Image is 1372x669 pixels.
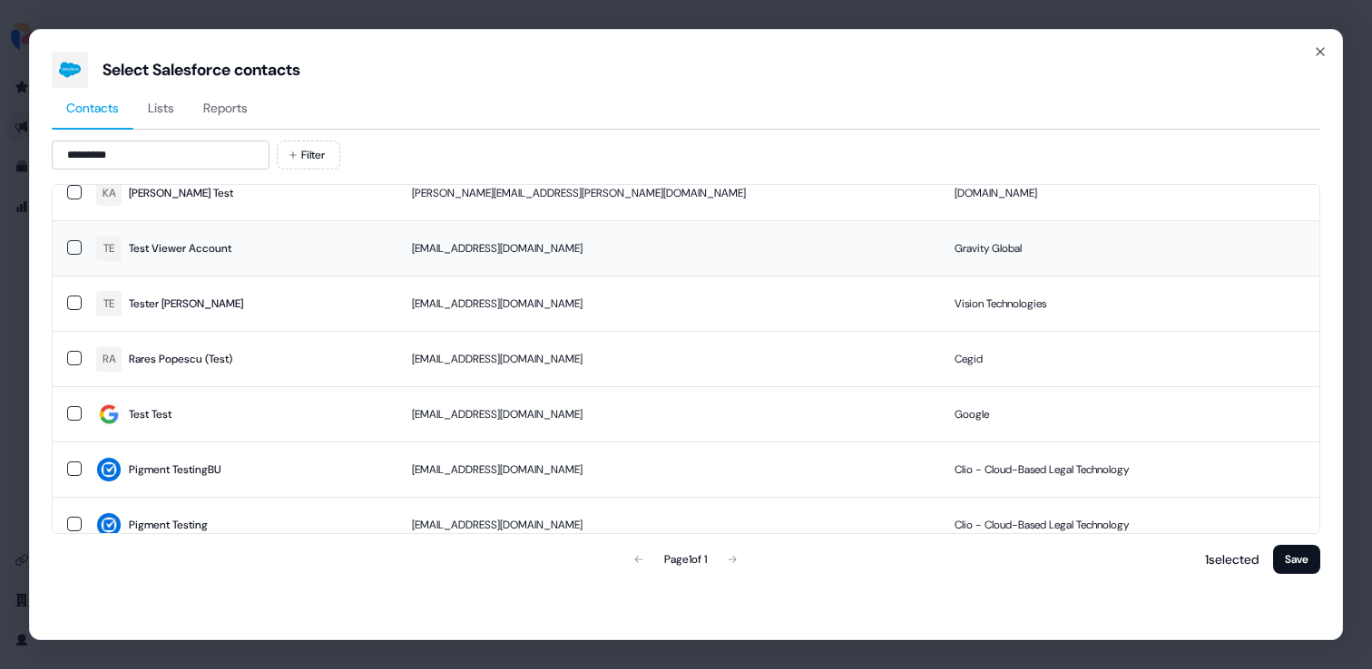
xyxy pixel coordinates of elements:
[664,550,707,568] div: Page 1 of 1
[129,239,231,257] div: Test Viewer Account
[129,461,221,479] div: Pigment TestingBU
[397,276,940,331] td: [EMAIL_ADDRESS][DOMAIN_NAME]
[1273,545,1320,574] button: Save
[397,441,940,497] td: [EMAIL_ADDRESS][DOMAIN_NAME]
[129,295,243,313] div: Tester [PERSON_NAME]
[940,386,1319,441] td: Google
[940,497,1319,552] td: Clio - Cloud-Based Legal Technology
[66,99,119,117] span: Contacts
[940,276,1319,331] td: Vision Technologies
[103,295,114,313] div: TE
[129,350,232,368] div: Rares Popescu (Test)
[397,497,940,552] td: [EMAIL_ADDRESS][DOMAIN_NAME]
[148,99,174,117] span: Lists
[203,99,248,117] span: Reports
[397,386,940,441] td: [EMAIL_ADDRESS][DOMAIN_NAME]
[103,184,116,202] div: KA
[103,59,300,81] div: Select Salesforce contacts
[277,141,340,170] button: Filter
[940,220,1319,276] td: Gravity Global
[129,405,171,423] div: Test Test
[397,165,940,220] td: [PERSON_NAME][EMAIL_ADDRESS][PERSON_NAME][DOMAIN_NAME]
[103,350,116,368] div: RA
[129,184,233,202] div: [PERSON_NAME] Test
[940,441,1319,497] td: Clio - Cloud-Based Legal Technology
[103,239,114,257] div: TE
[940,331,1319,386] td: Cegid
[940,165,1319,220] td: [DOMAIN_NAME]
[129,516,208,534] div: Pigment Testing
[1198,550,1259,568] p: 1 selected
[397,331,940,386] td: [EMAIL_ADDRESS][DOMAIN_NAME]
[397,220,940,276] td: [EMAIL_ADDRESS][DOMAIN_NAME]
